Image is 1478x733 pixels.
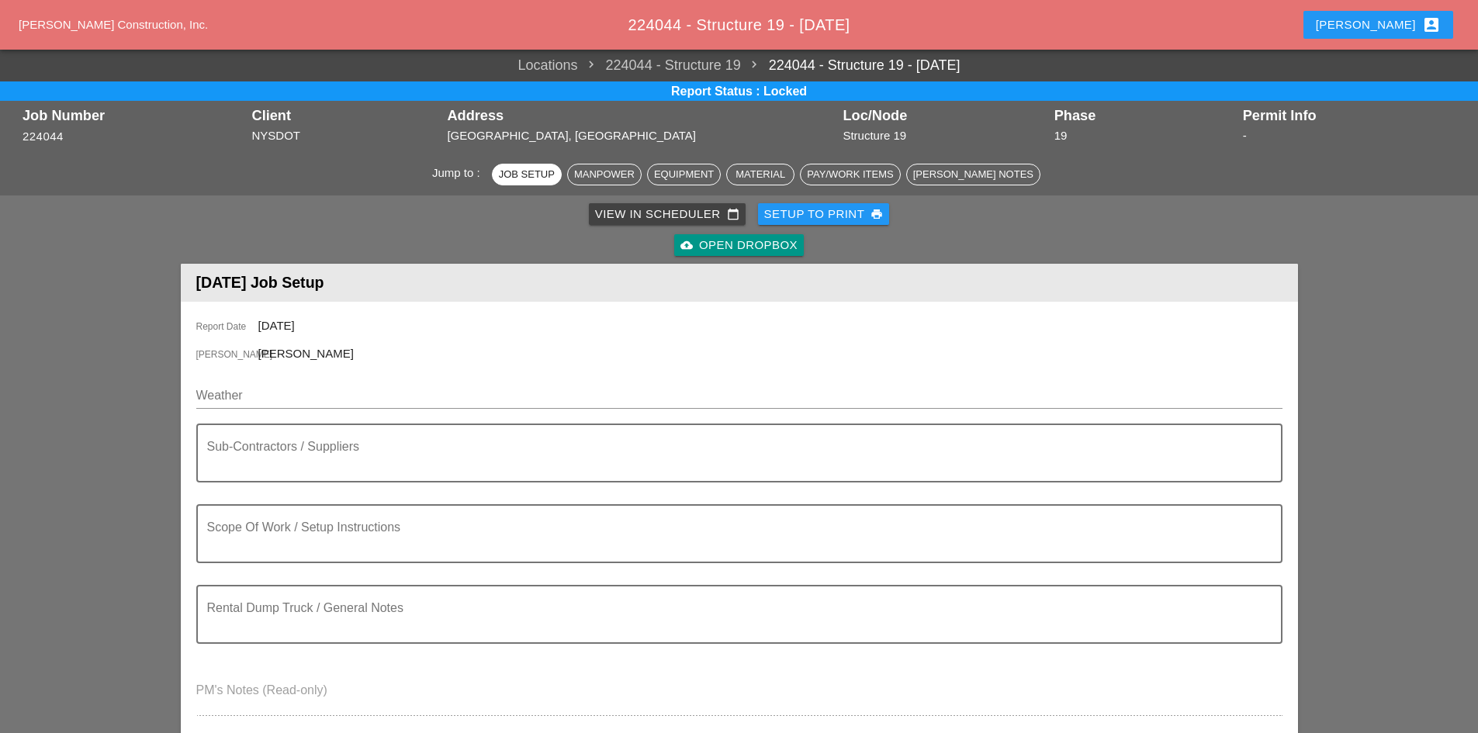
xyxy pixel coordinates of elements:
div: [PERSON_NAME] Notes [913,167,1033,182]
div: Equipment [654,167,714,182]
span: [PERSON_NAME] [258,347,354,360]
button: Material [726,164,794,185]
a: Locations [518,55,578,76]
a: [PERSON_NAME] Construction, Inc. [19,18,208,31]
div: Job Number [22,108,244,123]
textarea: Scope Of Work / Setup Instructions [207,524,1259,562]
div: Address [447,108,835,123]
textarea: Sub-Contractors / Suppliers [207,444,1259,481]
i: print [871,208,883,220]
div: [GEOGRAPHIC_DATA], [GEOGRAPHIC_DATA] [447,127,835,145]
button: Pay/Work Items [800,164,900,185]
div: [PERSON_NAME] [1316,16,1441,34]
a: View in Scheduler [589,203,746,225]
i: calendar_today [727,208,739,220]
div: Material [733,167,787,182]
div: NYSDOT [252,127,440,145]
button: 224044 [22,128,64,146]
div: - [1243,127,1456,145]
div: Pay/Work Items [807,167,893,182]
div: Client [252,108,440,123]
div: 19 [1054,127,1235,145]
button: Equipment [647,164,721,185]
textarea: Rental Dump Truck / General Notes [207,605,1259,642]
div: Permit Info [1243,108,1456,123]
span: [DATE] [258,319,295,332]
div: Manpower [574,167,635,182]
div: Loc/Node [843,108,1046,123]
header: [DATE] Job Setup [181,264,1298,302]
span: [PERSON_NAME] [196,347,258,361]
i: account_box [1422,16,1441,34]
button: [PERSON_NAME] [1303,11,1453,39]
i: cloud_upload [680,239,693,251]
a: 224044 - Structure 19 - [DATE] [741,55,961,76]
button: [PERSON_NAME] Notes [906,164,1040,185]
input: Weather [196,383,1261,408]
a: Open Dropbox [674,234,804,256]
div: Open Dropbox [680,237,798,254]
div: Job Setup [499,167,555,182]
button: Setup to Print [758,203,890,225]
div: Structure 19 [843,127,1046,145]
button: Manpower [567,164,642,185]
div: Phase [1054,108,1235,123]
textarea: PM's Notes (Read-only) [196,678,1282,715]
div: Setup to Print [764,206,884,223]
span: 224044 - Structure 19 [578,55,741,76]
button: Job Setup [492,164,562,185]
span: Report Date [196,320,258,334]
span: 224044 - Structure 19 - [DATE] [628,16,850,33]
div: View in Scheduler [595,206,739,223]
span: Jump to : [432,166,486,179]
